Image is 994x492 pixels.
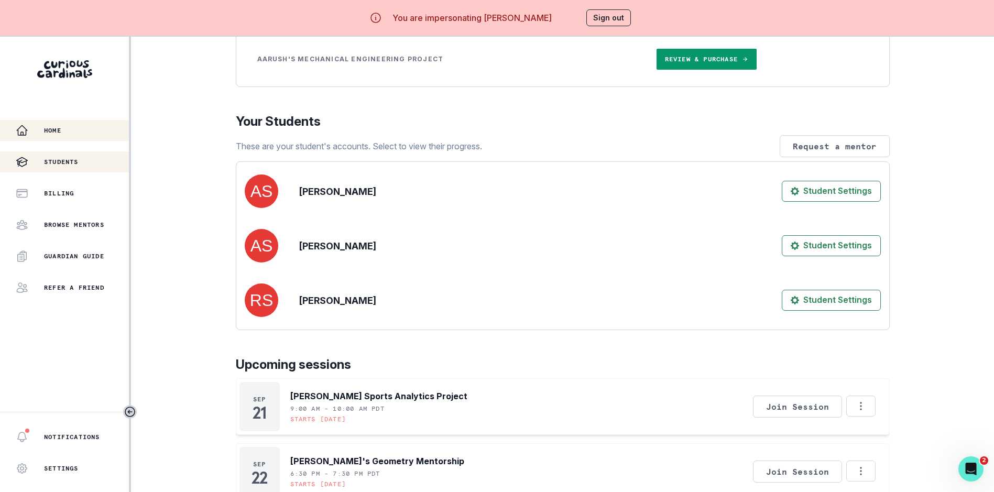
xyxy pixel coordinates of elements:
p: Billing [44,189,74,198]
p: [PERSON_NAME] [299,239,376,253]
img: svg [245,229,278,263]
p: Sep [253,460,266,468]
img: svg [245,283,278,317]
p: You are impersonating [PERSON_NAME] [392,12,552,24]
button: Toggle sidebar [123,405,137,419]
a: Review & Purchase [657,49,757,70]
button: Student Settings [782,235,881,256]
p: Starts [DATE] [290,480,346,488]
p: Settings [44,464,79,473]
p: Notifications [44,433,100,441]
p: Home [44,126,61,135]
p: Browse Mentors [44,221,104,229]
button: Join Session [753,461,842,483]
img: svg [245,174,278,208]
p: Students [44,158,79,166]
p: Guardian Guide [44,252,104,260]
p: Sep [253,395,266,403]
button: Join Session [753,396,842,418]
p: Upcoming sessions [236,355,890,374]
button: Student Settings [782,290,881,311]
p: 9:00 AM - 10:00 AM PDT [290,404,385,413]
iframe: Intercom live chat [958,456,984,482]
td: Aarush's Mechanical Engineering Project [245,40,644,78]
span: 2 [980,456,988,465]
button: Student Settings [782,181,881,202]
p: 21 [253,408,266,418]
button: Request a mentor [780,135,890,157]
p: These are your student's accounts. Select to view their progress. [236,140,482,152]
img: Curious Cardinals Logo [37,60,92,78]
p: Starts [DATE] [290,415,346,423]
p: 22 [252,473,267,483]
p: 6:30 PM - 7:30 PM PDT [290,469,380,478]
button: Options [846,396,876,417]
button: Sign out [586,9,631,26]
p: [PERSON_NAME] Sports Analytics Project [290,390,467,402]
p: [PERSON_NAME]'s Geometry Mentorship [290,455,464,467]
button: Options [846,461,876,482]
p: [PERSON_NAME] [299,293,376,308]
p: Refer a friend [44,283,104,292]
p: Your Students [236,112,890,131]
p: [PERSON_NAME] [299,184,376,199]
